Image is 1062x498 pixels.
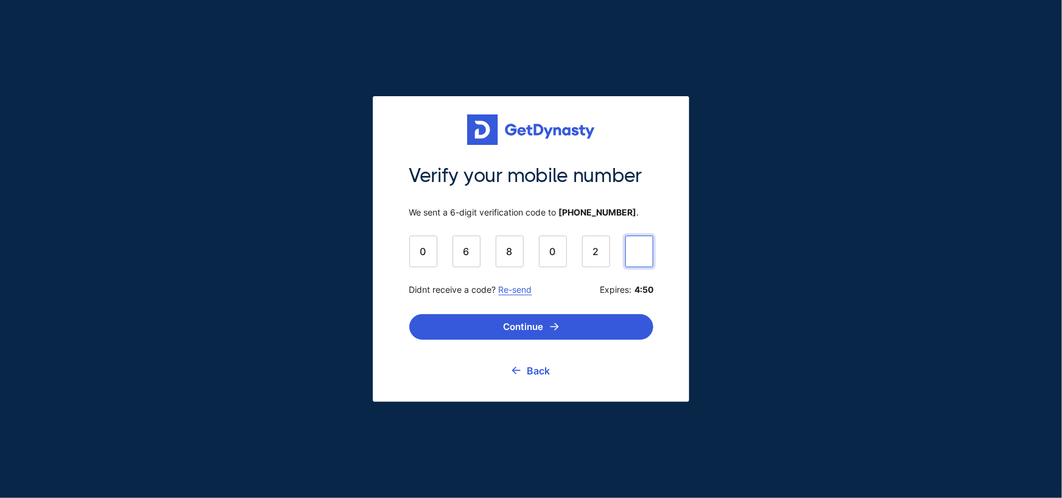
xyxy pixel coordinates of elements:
[409,314,653,340] button: Continue
[600,284,653,295] span: Expires:
[409,163,653,189] span: Verify your mobile number
[409,284,532,295] span: Didnt receive a code?
[467,114,595,145] img: Get started for free with Dynasty Trust Company
[499,284,532,295] a: Re-send
[559,207,637,217] b: [PHONE_NUMBER]
[512,366,521,374] img: go back icon
[512,356,550,386] a: Back
[635,284,653,295] b: 4:50
[409,207,653,218] span: We sent a 6-digit verification code to .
